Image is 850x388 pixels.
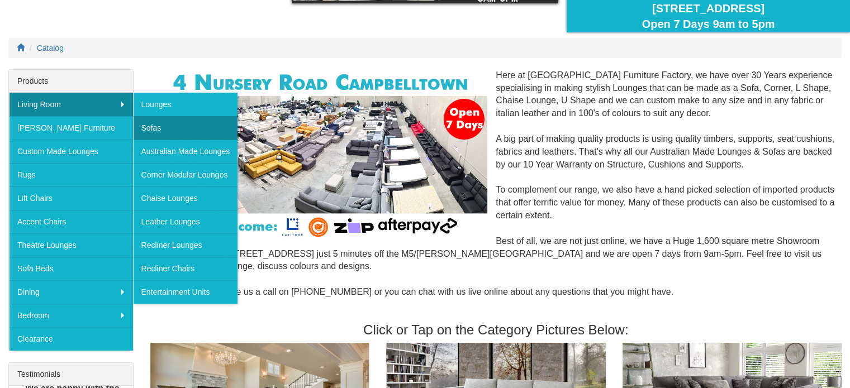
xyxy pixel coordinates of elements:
[150,69,842,312] div: Here at [GEOGRAPHIC_DATA] Furniture Factory, we have over 30 Years experience specialising in mak...
[9,186,133,210] a: Lift Chairs
[9,116,133,140] a: [PERSON_NAME] Furniture
[159,69,488,240] img: Corner Modular Lounges
[9,257,133,280] a: Sofa Beds
[133,257,238,280] a: Recliner Chairs
[133,116,238,140] a: Sofas
[133,140,238,163] a: Australian Made Lounges
[133,280,238,304] a: Entertainment Units
[9,363,133,386] div: Testimonials
[9,70,133,93] div: Products
[133,233,238,257] a: Recliner Lounges
[9,163,133,186] a: Rugs
[150,323,842,337] h3: Click or Tap on the Category Pictures Below:
[133,93,238,116] a: Lounges
[9,304,133,327] a: Bedroom
[9,93,133,116] a: Living Room
[133,163,238,186] a: Corner Modular Lounges
[133,210,238,233] a: Leather Lounges
[133,186,238,210] a: Chaise Lounges
[9,327,133,351] a: Clearance
[9,233,133,257] a: Theatre Lounges
[9,280,133,304] a: Dining
[9,140,133,163] a: Custom Made Lounges
[9,210,133,233] a: Accent Chairs
[37,44,64,52] a: Catalog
